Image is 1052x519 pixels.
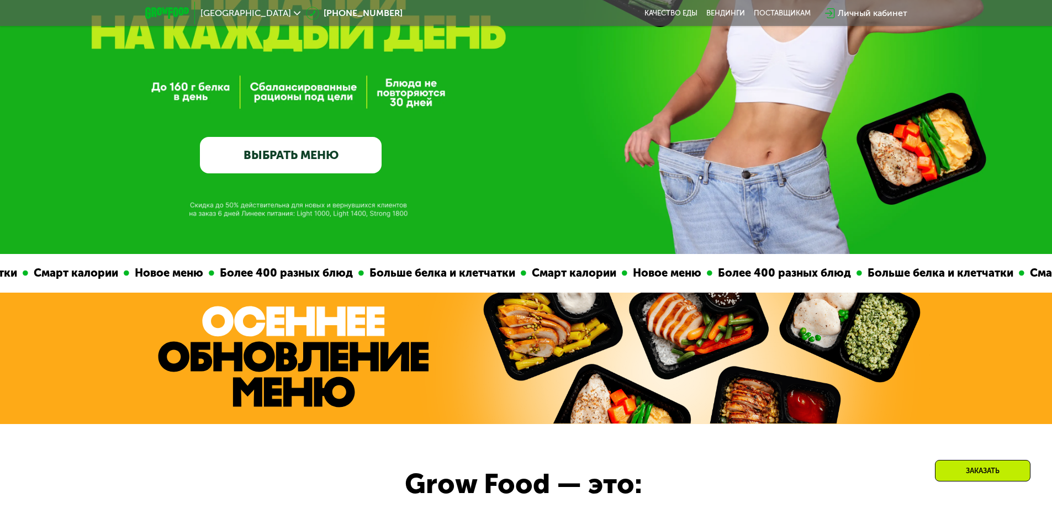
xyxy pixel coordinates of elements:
[627,264,707,282] div: Новое меню
[129,264,209,282] div: Новое меню
[862,264,1019,282] div: Больше белка и клетчатки
[200,137,382,173] a: ВЫБРАТЬ МЕНЮ
[200,9,291,18] span: [GEOGRAPHIC_DATA]
[712,264,857,282] div: Более 400 разных блюд
[838,7,907,20] div: Личный кабинет
[28,264,124,282] div: Смарт калории
[526,264,622,282] div: Смарт калории
[306,7,403,20] a: [PHONE_NUMBER]
[364,264,521,282] div: Больше белка и клетчатки
[214,264,358,282] div: Более 400 разных блюд
[644,9,697,18] a: Качество еды
[935,460,1030,481] div: Заказать
[754,9,811,18] div: поставщикам
[405,463,684,505] div: Grow Food — это:
[706,9,745,18] a: Вендинги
